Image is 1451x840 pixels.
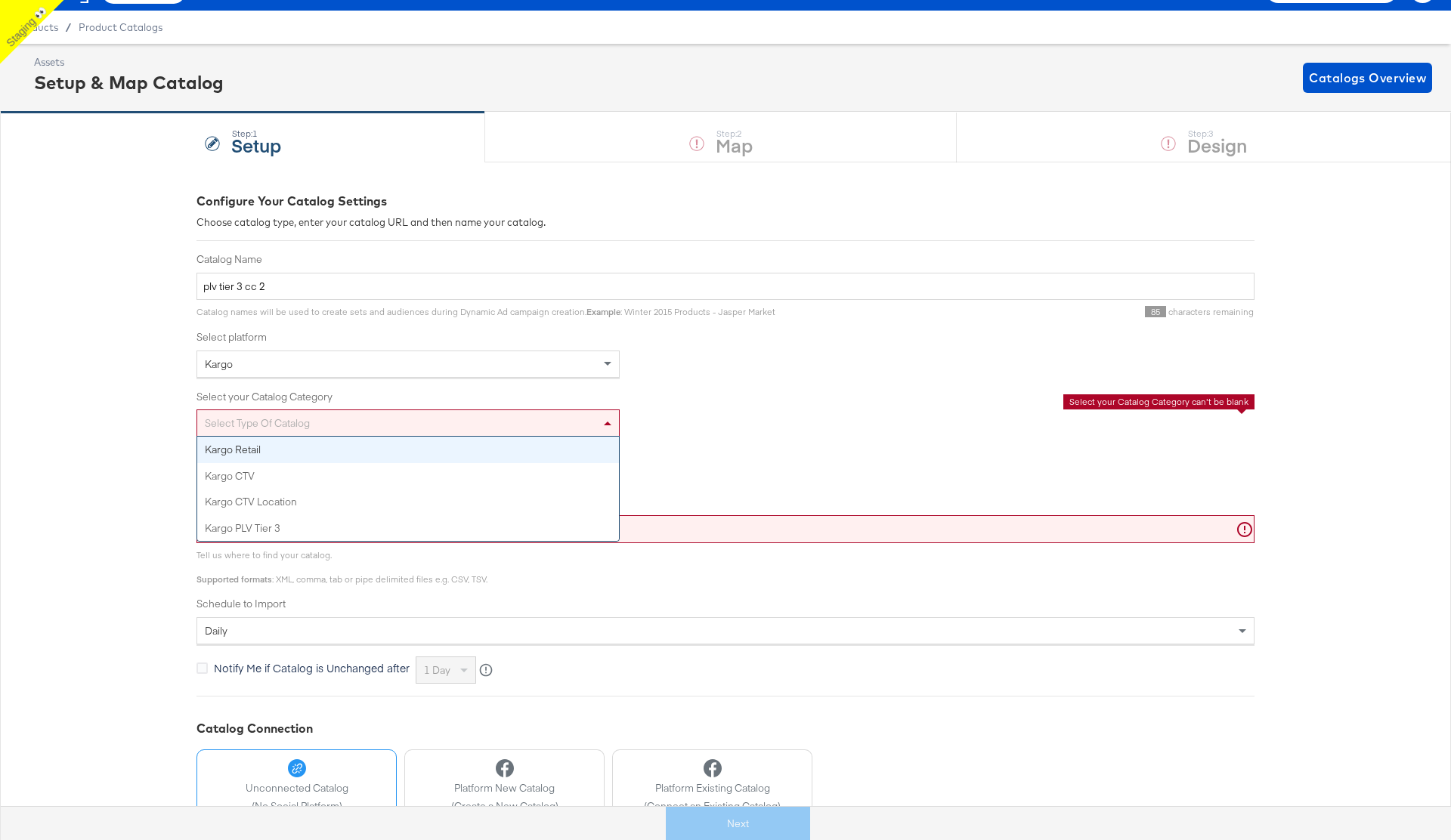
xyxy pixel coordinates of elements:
div: Step: 1 [231,128,281,139]
strong: Supported formats [196,573,272,585]
span: Catalog names will be used to create sets and audiences during Dynamic Ad campaign creation. : Wi... [196,306,775,317]
strong: Setup [231,132,281,157]
span: Notify Me if Catalog is Unchanged after [214,660,410,675]
div: Setup & Map Catalog [34,69,224,95]
a: Product Catalogs [79,21,162,33]
div: Kargo CTV [197,463,619,489]
div: Configure Your Catalog Settings [196,193,1255,210]
button: Platform Existing Catalog(Connect an Existing Catalog) [612,749,812,825]
button: Catalogs Overview [1303,63,1432,93]
span: Tell us where to find your catalog. : XML, comma, tab or pipe delimited files e.g. CSV, TSV. [196,549,487,585]
label: Enter your Catalog URL [196,496,1255,510]
div: Select type of catalog [197,410,619,436]
span: daily [205,624,227,638]
div: Kargo PLV Tier 3 [197,515,619,542]
label: Select your Catalog Category [196,390,1255,404]
span: / [58,21,79,33]
span: Platform New Catalog [451,781,558,795]
input: Name your catalog e.g. My Dynamic Product Catalog [196,273,1255,301]
label: Select platform [196,330,1255,344]
span: 85 [1145,306,1166,317]
label: Schedule to Import [196,597,1255,611]
div: Catalog Connection [196,720,1255,737]
div: By checking this, only the first 100 rows of a catalog will be processed. [214,473,1255,483]
button: Unconnected Catalog(No Social Platform) [196,749,397,825]
div: Choose catalog type, enter your catalog URL and then name your catalog. [196,215,1255,230]
li: Select your Catalog Category can't be blank [1069,396,1248,408]
div: characters remaining [775,306,1255,318]
span: Unconnected Catalog [246,781,348,795]
input: Enter Catalog URL, e.g. http://www.example.com/products.xml [196,515,1255,543]
div: Assets [34,55,224,69]
div: Kargo CTV Location [197,489,619,515]
strong: Example [586,306,620,317]
label: Catalog Name [196,252,1255,267]
span: Catalogs Overview [1309,67,1426,88]
span: Kargo [205,357,233,371]
div: Kargo Retail [197,437,619,463]
button: Platform New Catalog(Create a New Catalog) [404,749,605,825]
span: Products [15,21,58,33]
span: Platform Existing Catalog [644,781,781,795]
span: 1 day [424,663,450,677]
